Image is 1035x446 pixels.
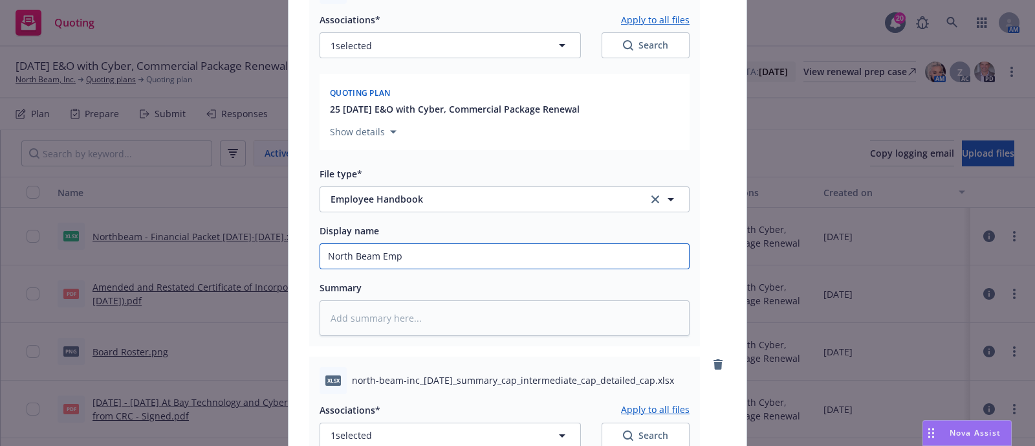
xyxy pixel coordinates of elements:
[330,102,580,116] button: 25 [DATE] E&O with Cyber, Commercial Package Renewal
[331,192,630,206] span: Employee Handbook
[331,429,372,442] span: 1 selected
[923,421,939,445] div: Drag to move
[320,225,379,237] span: Display name
[621,12,690,27] button: Apply to all files
[648,192,663,207] a: clear selection
[325,375,341,385] span: xlsx
[623,429,668,442] div: Search
[325,124,402,140] button: Show details
[320,244,689,269] input: Add display name here...
[330,87,391,98] span: Quoting plan
[623,39,668,52] div: Search
[320,14,380,26] span: Associations*
[922,420,1012,446] button: Nova Assist
[320,168,362,180] span: File type*
[623,430,633,441] svg: Search
[950,427,1001,438] span: Nova Assist
[623,40,633,50] svg: Search
[621,402,690,418] button: Apply to all files
[320,282,362,294] span: Summary
[352,374,674,387] span: north-beam-inc_[DATE]_summary_cap_intermediate_cap_detailed_cap.xlsx
[320,186,690,212] button: Employee Handbookclear selection
[710,357,726,372] a: remove
[320,404,380,416] span: Associations*
[331,39,372,52] span: 1 selected
[320,32,581,58] button: 1selected
[602,32,690,58] button: SearchSearch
